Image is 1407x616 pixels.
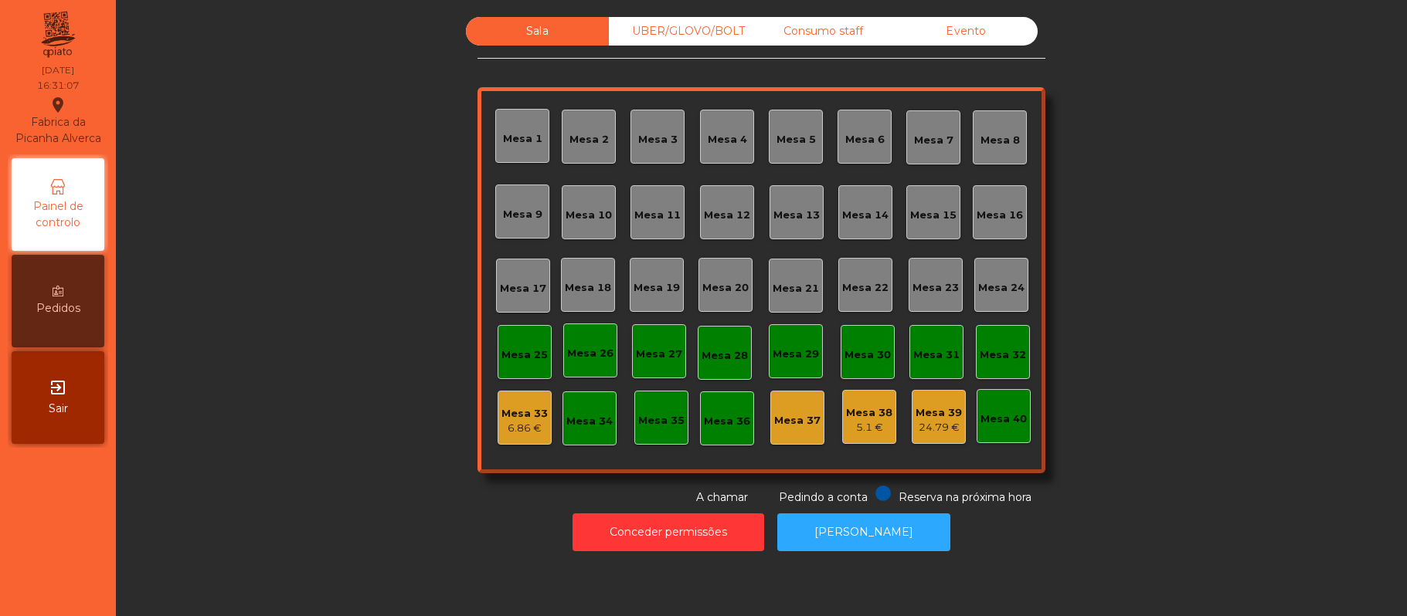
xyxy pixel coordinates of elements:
div: Mesa 27 [636,347,682,362]
div: 16:31:07 [37,79,79,93]
div: Mesa 36 [704,414,750,429]
div: Mesa 28 [702,348,748,364]
button: [PERSON_NAME] [777,513,950,551]
span: Reserva na próxima hora [899,490,1031,504]
div: Mesa 10 [566,208,612,223]
span: A chamar [696,490,748,504]
i: exit_to_app [49,378,67,397]
div: Mesa 25 [501,347,548,363]
div: Mesa 12 [704,208,750,223]
div: Mesa 32 [980,347,1026,363]
div: Mesa 11 [634,208,681,223]
div: Mesa 31 [913,347,960,363]
div: 24.79 € [916,420,962,435]
div: [DATE] [42,63,74,77]
img: qpiato [39,8,76,62]
div: Mesa 18 [565,280,611,296]
div: 5.1 € [846,420,892,435]
div: Mesa 4 [708,132,747,147]
div: Mesa 23 [913,280,959,296]
div: Sala [466,17,609,46]
div: Mesa 6 [845,132,885,147]
i: location_on [49,96,67,114]
div: 6.86 € [501,421,548,436]
div: Mesa 5 [777,132,816,147]
div: Mesa 40 [980,411,1027,427]
div: Mesa 22 [842,280,889,296]
div: Mesa 7 [914,133,953,148]
div: Mesa 13 [773,208,820,223]
span: Pedidos [36,300,80,316]
div: Mesa 37 [774,413,821,428]
div: Mesa 2 [569,132,609,147]
div: Mesa 30 [845,347,891,363]
div: Mesa 24 [978,280,1025,296]
div: Mesa 39 [916,405,962,421]
div: Fabrica da Picanha Alverca [12,96,104,147]
div: Mesa 15 [910,208,957,223]
div: Mesa 34 [566,414,613,429]
div: Mesa 16 [977,208,1023,223]
div: Mesa 33 [501,406,548,421]
span: Sair [49,401,68,417]
div: Mesa 29 [773,347,819,362]
div: Mesa 9 [503,207,542,222]
div: Mesa 1 [503,131,542,147]
div: UBER/GLOVO/BOLT [609,17,752,46]
div: Mesa 8 [980,133,1020,148]
div: Mesa 3 [638,132,678,147]
div: Mesa 20 [702,280,749,296]
div: Mesa 19 [634,280,680,296]
div: Mesa 21 [773,281,819,296]
div: Mesa 26 [567,346,613,361]
div: Evento [895,17,1038,46]
div: Mesa 14 [842,208,889,223]
div: Mesa 17 [500,281,546,296]
span: Painel de controlo [15,198,100,231]
div: Mesa 38 [846,405,892,421]
div: Mesa 35 [638,413,685,428]
span: Pedindo a conta [779,490,868,504]
div: Consumo staff [752,17,895,46]
button: Conceder permissões [573,513,764,551]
